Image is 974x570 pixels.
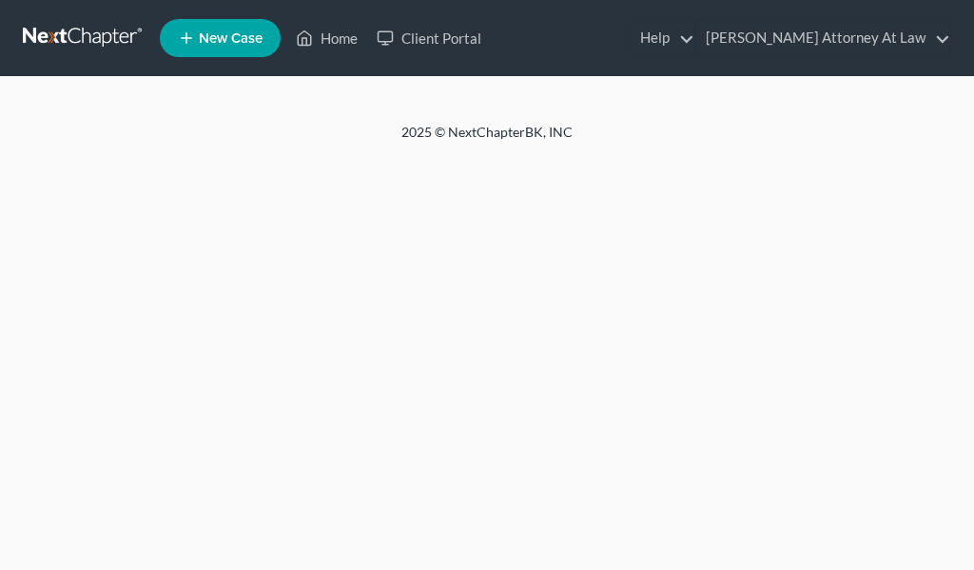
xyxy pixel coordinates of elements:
a: Home [286,21,367,55]
div: 2025 © NextChapterBK, INC [30,123,944,157]
a: Client Portal [367,21,491,55]
new-legal-case-button: New Case [160,19,281,57]
a: [PERSON_NAME] Attorney At Law [696,21,950,55]
a: Help [631,21,694,55]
